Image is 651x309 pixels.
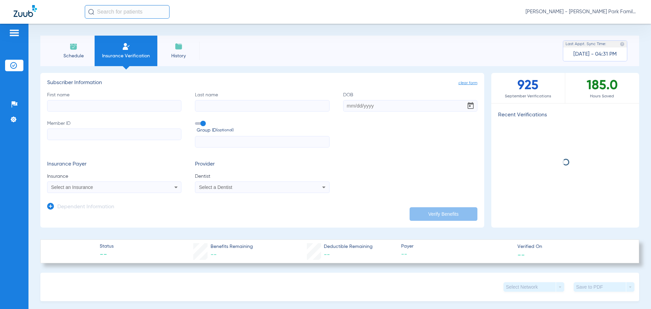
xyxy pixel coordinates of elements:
[88,9,94,15] img: Search Icon
[491,73,565,103] div: 925
[401,250,512,259] span: --
[566,41,606,47] span: Last Appt. Sync Time:
[324,252,330,258] span: --
[195,173,329,180] span: Dentist
[57,204,114,211] h3: Dependent Information
[47,80,477,86] h3: Subscriber Information
[573,51,617,58] span: [DATE] - 04:31 PM
[491,93,565,100] span: September Verifications
[464,99,477,113] button: Open calendar
[195,161,329,168] h3: Provider
[343,100,477,112] input: DOBOpen calendar
[401,243,512,250] span: Payer
[343,92,477,112] label: DOB
[324,243,373,250] span: Deductible Remaining
[565,73,639,103] div: 185.0
[517,243,628,250] span: Verified On
[14,5,37,17] img: Zuub Logo
[57,53,90,59] span: Schedule
[100,243,114,250] span: Status
[51,185,93,190] span: Select an Insurance
[211,243,253,250] span: Benefits Remaining
[47,129,181,140] input: Member ID
[211,252,217,258] span: --
[85,5,170,19] input: Search for patients
[565,93,639,100] span: Hours Saved
[70,42,78,51] img: Schedule
[491,112,639,119] h3: Recent Verifications
[47,92,181,112] label: First name
[197,127,329,134] span: Group ID
[216,127,234,134] small: (optional)
[162,53,195,59] span: History
[195,100,329,112] input: Last name
[620,42,625,46] img: last sync help info
[410,207,477,221] button: Verify Benefits
[122,42,130,51] img: Manual Insurance Verification
[100,250,114,260] span: --
[47,173,181,180] span: Insurance
[195,92,329,112] label: Last name
[47,120,181,148] label: Member ID
[526,8,637,15] span: [PERSON_NAME] - [PERSON_NAME] Park Family Dentistry
[9,29,20,37] img: hamburger-icon
[517,251,525,258] span: --
[47,100,181,112] input: First name
[47,161,181,168] h3: Insurance Payer
[100,53,152,59] span: Insurance Verification
[199,185,232,190] span: Select a Dentist
[175,42,183,51] img: History
[458,80,477,86] span: clear form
